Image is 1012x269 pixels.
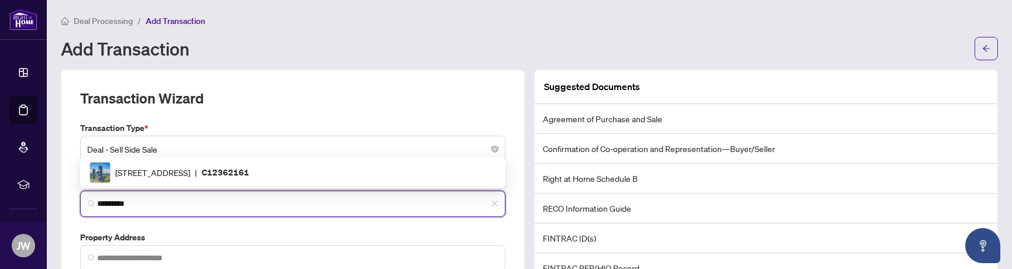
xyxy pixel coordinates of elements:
[90,163,110,182] img: IMG-C12362161_1.jpg
[80,231,505,244] label: Property Address
[115,166,190,179] span: [STREET_ADDRESS]
[88,200,95,207] img: search_icon
[87,138,498,160] span: Deal - Sell Side Sale
[982,44,990,53] span: arrow-left
[146,16,205,26] span: Add Transaction
[965,228,1000,263] button: Open asap
[74,16,133,26] span: Deal Processing
[61,17,69,25] span: home
[535,223,997,253] li: FINTRAC ID(s)
[80,89,204,108] h2: Transaction Wizard
[535,194,997,223] li: RECO Information Guide
[9,9,37,30] img: logo
[16,237,30,254] span: JW
[491,200,498,207] span: close
[195,166,197,179] span: |
[137,14,141,27] li: /
[535,164,997,194] li: Right at Home Schedule B
[202,165,249,179] p: C12362161
[491,146,498,153] span: close-circle
[535,134,997,164] li: Confirmation of Co-operation and Representation—Buyer/Seller
[544,80,640,94] article: Suggested Documents
[535,104,997,134] li: Agreement of Purchase and Sale
[80,122,505,134] label: Transaction Type
[88,254,95,261] img: search_icon
[61,39,190,58] h1: Add Transaction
